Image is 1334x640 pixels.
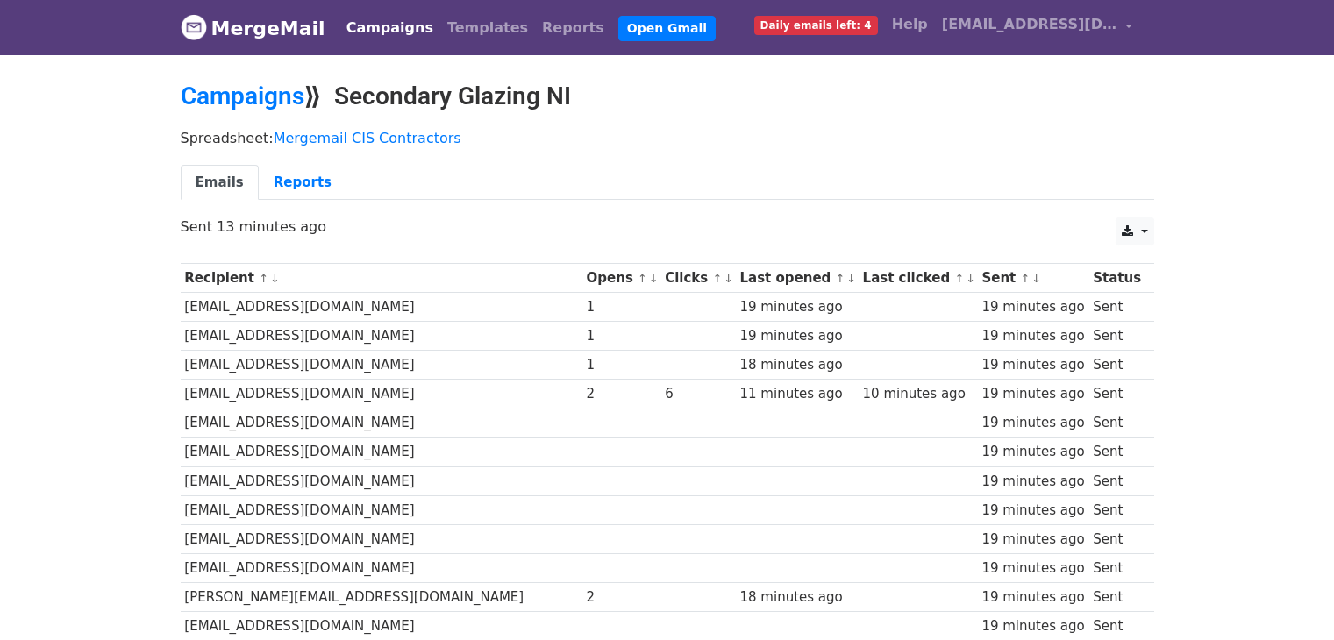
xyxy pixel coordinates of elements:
[181,554,582,583] td: [EMAIL_ADDRESS][DOMAIN_NAME]
[740,326,854,346] div: 19 minutes ago
[846,272,856,285] a: ↓
[1020,272,1030,285] a: ↑
[954,272,964,285] a: ↑
[981,413,1084,433] div: 19 minutes ago
[981,501,1084,521] div: 19 minutes ago
[1088,409,1145,437] td: Sent
[181,217,1154,236] p: Sent 13 minutes ago
[981,530,1084,550] div: 19 minutes ago
[1031,272,1041,285] a: ↓
[181,264,582,293] th: Recipient
[181,409,582,437] td: [EMAIL_ADDRESS][DOMAIN_NAME]
[181,437,582,466] td: [EMAIL_ADDRESS][DOMAIN_NAME]
[1088,524,1145,553] td: Sent
[747,7,885,42] a: Daily emails left: 4
[942,14,1117,35] span: [EMAIL_ADDRESS][DOMAIN_NAME]
[740,297,854,317] div: 19 minutes ago
[181,165,259,201] a: Emails
[885,7,935,42] a: Help
[1088,322,1145,351] td: Sent
[440,11,535,46] a: Templates
[981,587,1084,608] div: 19 minutes ago
[863,384,974,404] div: 10 minutes ago
[836,272,845,285] a: ↑
[638,272,647,285] a: ↑
[181,495,582,524] td: [EMAIL_ADDRESS][DOMAIN_NAME]
[981,355,1084,375] div: 19 minutes ago
[587,355,657,375] div: 1
[981,616,1084,636] div: 19 minutes ago
[270,272,280,285] a: ↓
[1088,437,1145,466] td: Sent
[259,165,346,201] a: Reports
[859,264,978,293] th: Last clicked
[1088,264,1145,293] th: Status
[1088,351,1145,380] td: Sent
[981,442,1084,462] div: 19 minutes ago
[181,466,582,495] td: [EMAIL_ADDRESS][DOMAIN_NAME]
[740,384,854,404] div: 11 minutes ago
[649,272,659,285] a: ↓
[981,326,1084,346] div: 19 minutes ago
[181,351,582,380] td: [EMAIL_ADDRESS][DOMAIN_NAME]
[259,272,268,285] a: ↑
[181,82,304,110] a: Campaigns
[181,129,1154,147] p: Spreadsheet:
[966,272,975,285] a: ↓
[181,293,582,322] td: [EMAIL_ADDRESS][DOMAIN_NAME]
[736,264,859,293] th: Last opened
[535,11,611,46] a: Reports
[660,264,735,293] th: Clicks
[1088,293,1145,322] td: Sent
[181,14,207,40] img: MergeMail logo
[274,130,461,146] a: Mergemail CIS Contractors
[339,11,440,46] a: Campaigns
[1088,554,1145,583] td: Sent
[181,583,582,612] td: [PERSON_NAME][EMAIL_ADDRESS][DOMAIN_NAME]
[981,558,1084,579] div: 19 minutes ago
[724,272,733,285] a: ↓
[1088,466,1145,495] td: Sent
[1088,495,1145,524] td: Sent
[181,322,582,351] td: [EMAIL_ADDRESS][DOMAIN_NAME]
[587,384,657,404] div: 2
[665,384,731,404] div: 6
[587,587,657,608] div: 2
[587,297,657,317] div: 1
[712,272,722,285] a: ↑
[981,472,1084,492] div: 19 minutes ago
[587,326,657,346] div: 1
[1246,556,1334,640] iframe: Chat Widget
[582,264,661,293] th: Opens
[1088,380,1145,409] td: Sent
[181,524,582,553] td: [EMAIL_ADDRESS][DOMAIN_NAME]
[981,297,1084,317] div: 19 minutes ago
[181,380,582,409] td: [EMAIL_ADDRESS][DOMAIN_NAME]
[181,10,325,46] a: MergeMail
[1088,583,1145,612] td: Sent
[935,7,1140,48] a: [EMAIL_ADDRESS][DOMAIN_NAME]
[978,264,1089,293] th: Sent
[754,16,878,35] span: Daily emails left: 4
[740,355,854,375] div: 18 minutes ago
[181,82,1154,111] h2: ⟫ Secondary Glazing NI
[740,587,854,608] div: 18 minutes ago
[618,16,716,41] a: Open Gmail
[981,384,1084,404] div: 19 minutes ago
